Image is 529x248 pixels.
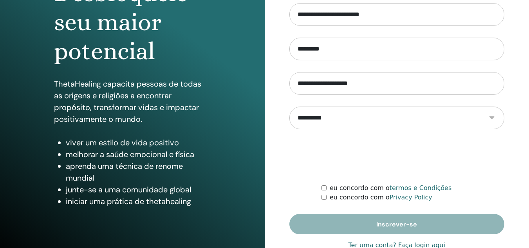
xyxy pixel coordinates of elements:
[66,148,211,160] li: melhorar a saúde emocional e física
[54,78,211,125] p: ThetaHealing capacita pessoas de todas as origens e religiões a encontrar propósito, transformar ...
[66,160,211,184] li: aprenda uma técnica de renome mundial
[330,193,432,202] label: eu concordo com o
[66,184,211,196] li: junte-se a uma comunidade global
[337,141,456,172] iframe: reCAPTCHA
[330,183,451,193] label: eu concordo com o
[66,137,211,148] li: viver um estilo de vida positivo
[390,184,452,192] a: termos e Condições
[66,196,211,207] li: iniciar uma prática de thetahealing
[390,194,432,201] a: Privacy Policy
